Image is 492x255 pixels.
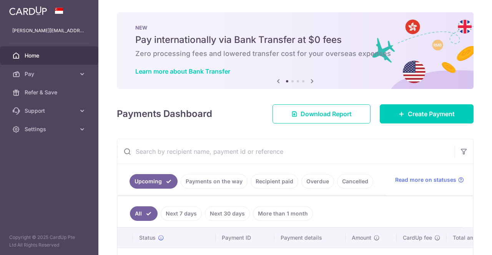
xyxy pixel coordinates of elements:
[395,176,464,184] a: Read more on statuses
[301,174,334,189] a: Overdue
[135,25,455,31] p: NEW
[117,139,455,164] input: Search by recipient name, payment id or reference
[251,174,298,189] a: Recipient paid
[301,109,352,118] span: Download Report
[135,67,230,75] a: Learn more about Bank Transfer
[403,234,432,242] span: CardUp fee
[181,174,248,189] a: Payments on the way
[216,228,274,248] th: Payment ID
[117,12,474,89] img: Bank transfer banner
[352,234,371,242] span: Amount
[380,104,474,123] a: Create Payment
[161,206,202,221] a: Next 7 days
[139,234,156,242] span: Status
[12,27,86,35] p: [PERSON_NAME][EMAIL_ADDRESS][DOMAIN_NAME]
[130,174,178,189] a: Upcoming
[408,109,455,118] span: Create Payment
[337,174,373,189] a: Cancelled
[135,49,455,58] h6: Zero processing fees and lowered transfer cost for your overseas expenses
[25,89,75,96] span: Refer & Save
[25,107,75,115] span: Support
[274,228,346,248] th: Payment details
[117,107,212,121] h4: Payments Dashboard
[135,34,455,46] h5: Pay internationally via Bank Transfer at $0 fees
[253,206,313,221] a: More than 1 month
[453,234,478,242] span: Total amt.
[25,70,75,78] span: Pay
[130,206,158,221] a: All
[273,104,371,123] a: Download Report
[9,6,47,15] img: CardUp
[395,176,456,184] span: Read more on statuses
[25,52,75,59] span: Home
[205,206,250,221] a: Next 30 days
[25,125,75,133] span: Settings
